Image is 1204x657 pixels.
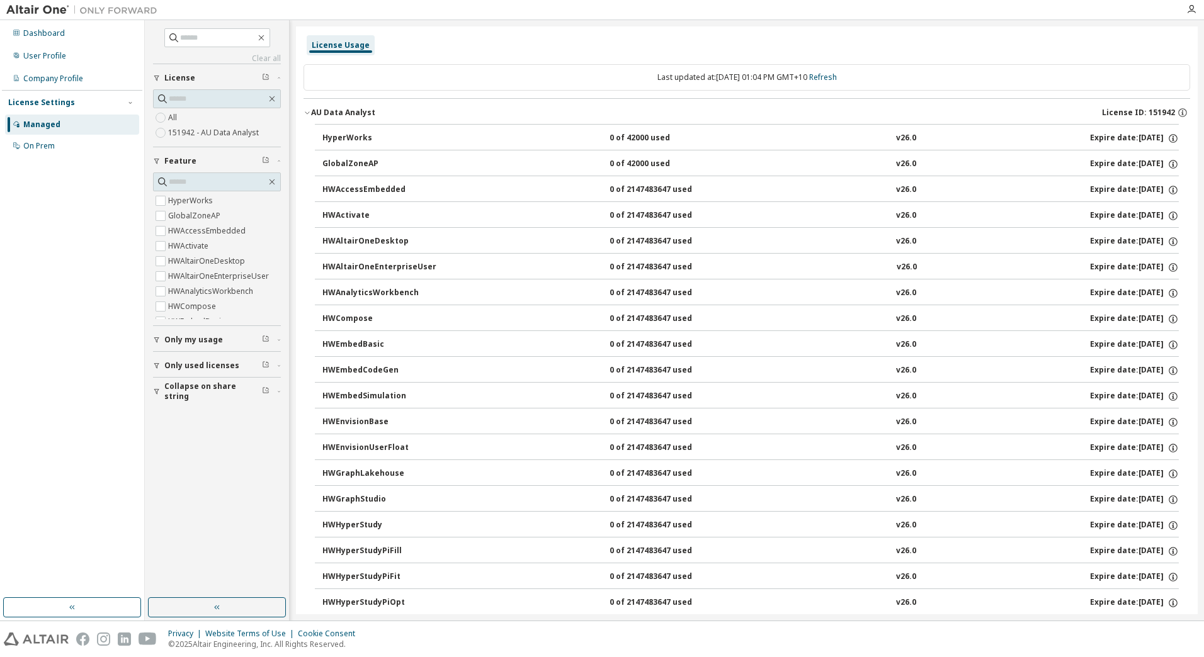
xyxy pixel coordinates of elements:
[896,546,916,557] div: v26.0
[168,269,271,284] label: HWAltairOneEnterpriseUser
[262,73,270,83] span: Clear filter
[322,442,436,454] div: HWEnvisionUserFloat
[896,339,916,351] div: v26.0
[168,639,363,649] p: © 2025 Altair Engineering, Inc. All Rights Reserved.
[168,208,223,223] label: GlobalZoneAP
[610,133,723,144] div: 0 of 42000 used
[896,442,916,454] div: v26.0
[1090,262,1179,273] div: Expire date: [DATE]
[153,53,281,64] a: Clear all
[97,632,110,646] img: instagram.svg
[205,629,298,639] div: Website Terms of Use
[1090,365,1179,376] div: Expire date: [DATE]
[23,51,66,61] div: User Profile
[610,210,723,222] div: 0 of 2147483647 used
[896,597,916,609] div: v26.0
[322,434,1179,462] button: HWEnvisionUserFloat0 of 2147483647 usedv26.0Expire date:[DATE]
[896,236,916,247] div: v26.0
[262,361,270,371] span: Clear filter
[322,391,436,402] div: HWEmbedSimulation
[896,391,916,402] div: v26.0
[610,571,723,583] div: 0 of 2147483647 used
[262,386,270,396] span: Clear filter
[896,184,916,196] div: v26.0
[896,571,916,583] div: v26.0
[322,597,436,609] div: HWHyperStudyPiOpt
[322,512,1179,539] button: HWHyperStudy0 of 2147483647 usedv26.0Expire date:[DATE]
[322,331,1179,359] button: HWEmbedBasic0 of 2147483647 usedv26.0Expire date:[DATE]
[322,133,436,144] div: HyperWorks
[1090,546,1179,557] div: Expire date: [DATE]
[322,125,1179,152] button: HyperWorks0 of 42000 usedv26.0Expire date:[DATE]
[896,210,916,222] div: v26.0
[322,262,436,273] div: HWAltairOneEnterpriseUser
[610,597,723,609] div: 0 of 2147483647 used
[322,494,436,505] div: HWGraphStudio
[896,133,916,144] div: v26.0
[610,365,723,376] div: 0 of 2147483647 used
[168,193,215,208] label: HyperWorks
[1090,313,1179,325] div: Expire date: [DATE]
[139,632,157,646] img: youtube.svg
[809,72,837,82] a: Refresh
[1090,391,1179,402] div: Expire date: [DATE]
[896,288,916,299] div: v26.0
[168,125,261,140] label: 151942 - AU Data Analyst
[322,520,436,531] div: HWHyperStudy
[1090,494,1179,505] div: Expire date: [DATE]
[322,279,1179,307] button: HWAnalyticsWorkbench0 of 2147483647 usedv26.0Expire date:[DATE]
[610,468,723,480] div: 0 of 2147483647 used
[610,520,723,531] div: 0 of 2147483647 used
[1090,210,1179,222] div: Expire date: [DATE]
[322,305,1179,333] button: HWCompose0 of 2147483647 usedv26.0Expire date:[DATE]
[168,110,179,125] label: All
[610,417,723,428] div: 0 of 2147483647 used
[322,176,1179,204] button: HWAccessEmbedded0 of 2147483647 usedv26.0Expire date:[DATE]
[23,141,55,151] div: On Prem
[1090,571,1179,583] div: Expire date: [DATE]
[153,352,281,379] button: Only used licenses
[1102,108,1175,118] span: License ID: 151942
[322,210,436,222] div: HWActivate
[610,546,723,557] div: 0 of 2147483647 used
[1090,159,1179,170] div: Expire date: [DATE]
[322,202,1179,230] button: HWActivate0 of 2147483647 usedv26.0Expire date:[DATE]
[1090,417,1179,428] div: Expire date: [DATE]
[304,99,1190,126] button: AU Data AnalystLicense ID: 151942
[610,494,723,505] div: 0 of 2147483647 used
[153,378,281,405] button: Collapse on share string
[322,357,1179,385] button: HWEmbedCodeGen0 of 2147483647 usedv26.0Expire date:[DATE]
[322,288,436,299] div: HWAnalyticsWorkbench
[168,629,205,639] div: Privacy
[23,120,60,130] div: Managed
[610,184,723,196] div: 0 of 2147483647 used
[610,262,723,273] div: 0 of 2147483647 used
[164,361,239,371] span: Only used licenses
[896,313,916,325] div: v26.0
[896,365,916,376] div: v26.0
[311,108,375,118] div: AU Data Analyst
[168,254,247,269] label: HWAltairOneDesktop
[153,64,281,92] button: License
[896,159,916,170] div: v26.0
[1090,184,1179,196] div: Expire date: [DATE]
[168,314,227,329] label: HWEmbedBasic
[322,383,1179,410] button: HWEmbedSimulation0 of 2147483647 usedv26.0Expire date:[DATE]
[168,239,211,254] label: HWActivate
[322,537,1179,565] button: HWHyperStudyPiFill0 of 2147483647 usedv26.0Expire date:[DATE]
[153,326,281,354] button: Only my usage
[610,236,723,247] div: 0 of 2147483647 used
[164,381,262,401] span: Collapse on share string
[1090,442,1179,454] div: Expire date: [DATE]
[897,262,917,273] div: v26.0
[322,486,1179,514] button: HWGraphStudio0 of 2147483647 usedv26.0Expire date:[DATE]
[1090,133,1179,144] div: Expire date: [DATE]
[610,391,723,402] div: 0 of 2147483647 used
[322,589,1179,617] button: HWHyperStudyPiOpt0 of 2147483647 usedv26.0Expire date:[DATE]
[168,223,248,239] label: HWAccessEmbedded
[153,147,281,175] button: Feature
[262,335,270,345] span: Clear filter
[1090,236,1179,247] div: Expire date: [DATE]
[322,563,1179,591] button: HWHyperStudyPiFit0 of 2147483647 usedv26.0Expire date:[DATE]
[1090,597,1179,609] div: Expire date: [DATE]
